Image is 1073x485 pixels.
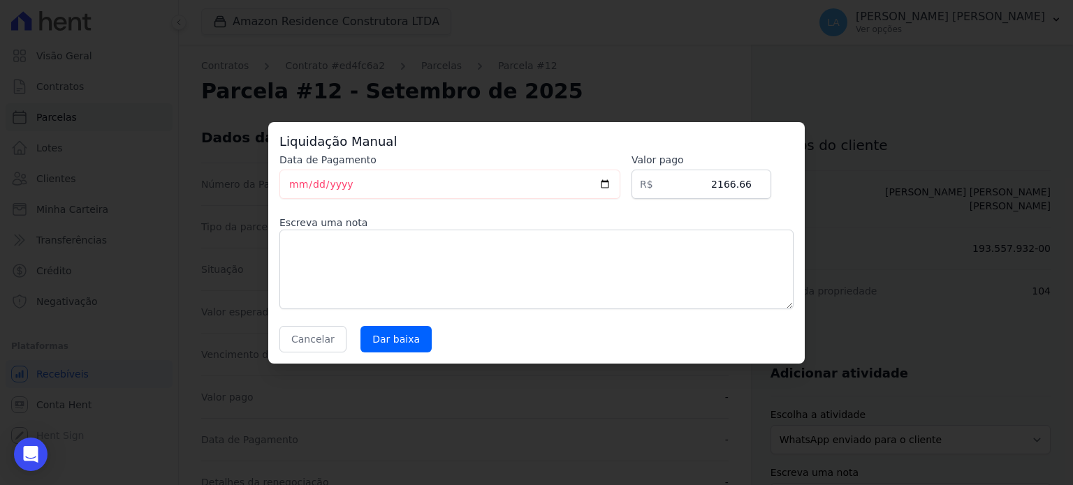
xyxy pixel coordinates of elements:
[632,153,771,167] label: Valor pago
[279,133,794,150] h3: Liquidação Manual
[279,153,620,167] label: Data de Pagamento
[360,326,432,352] input: Dar baixa
[279,216,794,230] label: Escreva uma nota
[14,438,48,471] div: Open Intercom Messenger
[279,326,346,352] button: Cancelar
